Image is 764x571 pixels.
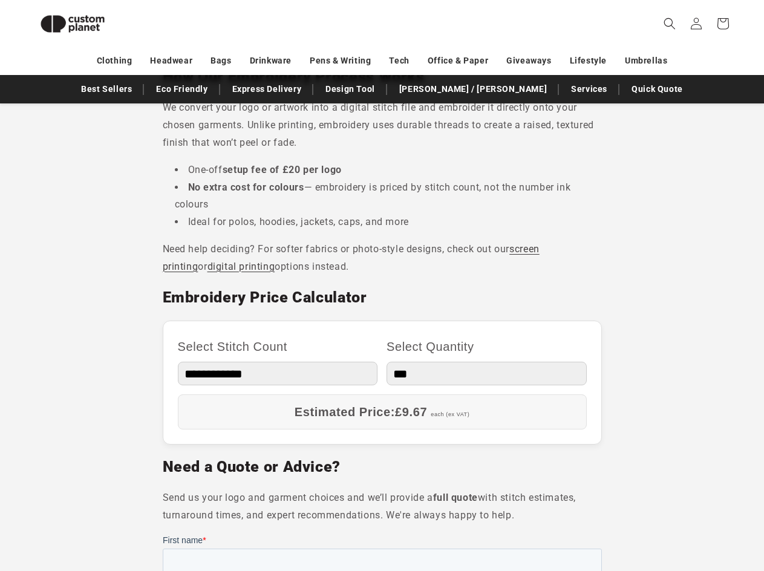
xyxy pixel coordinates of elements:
a: Clothing [97,50,132,71]
a: Giveaways [506,50,551,71]
span: each (ex VAT) [431,411,469,417]
a: Best Sellers [75,79,138,100]
a: Services [565,79,613,100]
a: Drinkware [250,50,292,71]
label: Select Quantity [387,336,587,357]
strong: setup fee of £20 per logo [223,164,342,175]
a: Express Delivery [226,79,308,100]
a: Tech [389,50,409,71]
label: Select Stitch Count [178,336,378,357]
li: Ideal for polos, hoodies, jackets, caps, and more [175,214,602,231]
strong: No extra cost for colours [188,181,304,193]
h2: Need a Quote or Advice? [163,457,602,477]
iframe: Chat Widget [562,440,764,571]
summary: Search [656,10,683,37]
span: £9.67 [395,405,427,419]
p: Need help deciding? For softer fabrics or photo-style designs, check out our or options instead. [163,241,602,276]
a: Lifestyle [570,50,607,71]
a: Bags [211,50,231,71]
p: Send us your logo and garment choices and we’ll provide a with stitch estimates, turnaround times... [163,489,602,524]
a: Umbrellas [625,50,667,71]
div: Estimated Price: [178,394,587,429]
a: Pens & Writing [310,50,371,71]
h2: Embroidery Price Calculator [163,288,602,307]
a: digital printing [207,261,275,272]
a: Headwear [150,50,192,71]
a: Design Tool [319,79,381,100]
a: Eco Friendly [150,79,214,100]
p: We convert your logo or artwork into a digital stitch file and embroider it directly onto your ch... [163,99,602,151]
img: Custom Planet [30,5,115,43]
a: Quick Quote [625,79,689,100]
li: One-off [175,162,602,179]
a: Office & Paper [428,50,488,71]
strong: full quote [433,492,478,503]
a: [PERSON_NAME] / [PERSON_NAME] [393,79,553,100]
li: — embroidery is priced by stitch count, not the number ink colours [175,179,602,214]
